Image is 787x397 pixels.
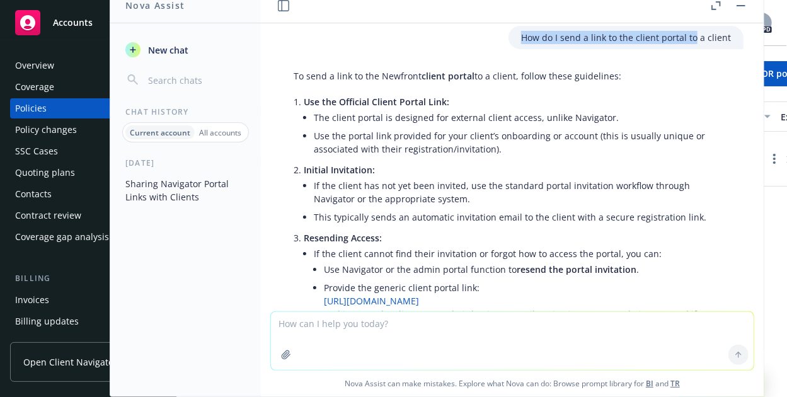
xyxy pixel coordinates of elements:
[15,227,109,247] div: Coverage gap analysis
[314,127,731,158] li: Use the portal link provided for your client’s onboarding or account (this is usually unique or a...
[15,290,49,310] div: Invoices
[15,163,75,183] div: Quoting plans
[324,295,419,307] a: [URL][DOMAIN_NAME]
[15,98,47,118] div: Policies
[15,55,54,76] div: Overview
[15,141,58,161] div: SSC Cases
[314,208,731,226] li: This typically sends an automatic invitation email to the client with a secure registration link.
[130,127,190,138] p: Current account
[294,69,731,83] p: To send a link to the Newfront to a client, follow these guidelines:
[120,173,251,207] button: Sharing Navigator Portal Links with Clients
[15,77,54,97] div: Coverage
[266,371,759,396] span: Nova Assist can make mistakes. Explore what Nova can do: Browse prompt library for and
[10,141,166,161] a: SSC Cases
[10,163,166,183] a: Quoting plans
[314,176,731,208] li: If the client has not yet been invited, use the standard portal invitation workflow through Navig...
[10,311,166,331] a: Billing updates
[15,184,52,204] div: Contacts
[304,96,449,108] span: Use the Official Client Portal Link:
[110,158,261,168] div: [DATE]
[767,151,782,166] a: more
[314,245,731,339] li: If the client cannot find their invitation or forgot how to access the portal, you can:
[521,31,731,44] p: How do I send a link to the client portal to a client
[422,70,474,82] span: client portal
[10,184,166,204] a: Contacts
[146,43,188,57] span: New chat
[10,55,166,76] a: Overview
[517,263,636,275] span: resend the portal invitation
[646,378,653,389] a: BI
[10,77,166,97] a: Coverage
[324,260,731,279] li: Use Navigator or the admin portal function to .
[10,120,166,140] a: Policy changes
[110,106,261,117] div: Chat History
[120,38,251,61] button: New chat
[10,205,166,226] a: Contract review
[15,311,79,331] div: Billing updates
[10,98,166,118] a: Policies
[53,18,93,28] span: Accounts
[146,71,246,89] input: Search chats
[304,232,382,244] span: Resending Access:
[15,120,77,140] div: Policy changes
[23,355,117,369] span: Open Client Navigator
[314,108,731,127] li: The client portal is designed for external client access, unlike Navigator.
[10,272,166,285] div: Billing
[324,279,731,337] li: Provide the generic client portal link: and instruct the client to use their business email to si...
[670,378,680,389] a: TR
[15,205,81,226] div: Contract review
[10,227,166,247] a: Coverage gap analysis
[10,5,166,40] a: Accounts
[199,127,241,138] p: All accounts
[304,164,375,176] span: Initial Invitation:
[10,290,166,310] a: Invoices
